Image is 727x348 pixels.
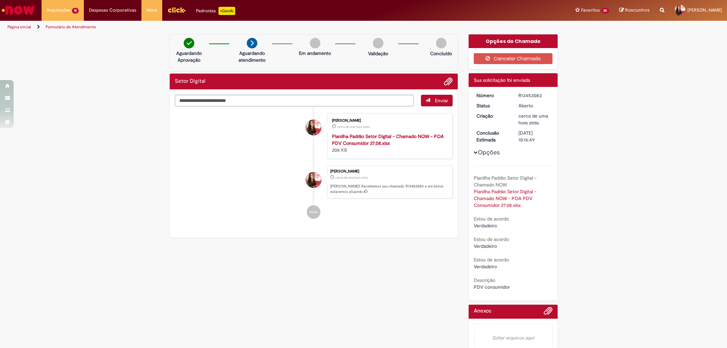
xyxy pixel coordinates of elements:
[474,243,497,249] span: Verdadeiro
[175,106,453,226] ul: Histórico de tíquete
[89,7,136,14] span: Despesas Corporativas
[444,77,453,86] button: Adicionar anexos
[581,7,600,14] span: Favoritos
[175,95,414,106] textarea: Digite sua mensagem aqui...
[518,130,550,143] div: [DATE] 10:16:49
[518,113,548,126] span: cerca de uma hora atrás
[368,50,388,57] p: Validação
[335,176,368,180] span: cerca de uma hora atrás
[625,7,650,13] span: Rascunhos
[471,130,513,143] dt: Conclusão Estimada
[330,184,449,194] p: [PERSON_NAME]! Recebemos seu chamado R13453083 e em breve estaremos atuando.
[518,92,550,99] div: R13453083
[474,263,497,270] span: Verdadeiro
[332,133,444,146] a: Planilha Padrão Setor Digital - Chamado NOW - POA PDV Consumidor 27.08.xlsx
[474,188,538,208] a: Download de Planilha Padrão Setor Digital - Chamado NOW - POA PDV Consumidor 27.08.xlsx
[435,97,448,104] span: Enviar
[474,77,530,83] span: Sua solicitação foi enviada
[5,21,480,33] ul: Trilhas de página
[330,169,449,173] div: [PERSON_NAME]
[474,53,552,64] button: Cancelar Chamado
[247,38,257,48] img: arrow-next.png
[175,78,206,85] h2: Setor Digital Histórico de tíquete
[335,176,368,180] time: 27/08/2025 15:16:46
[518,113,548,126] time: 27/08/2025 15:16:46
[337,125,370,129] time: 27/08/2025 15:16:33
[72,8,79,14] span: 15
[167,5,186,15] img: click_logo_yellow_360x200.png
[332,133,445,153] div: 208 KB
[544,306,552,319] button: Adicionar anexos
[332,119,445,123] div: [PERSON_NAME]
[421,95,453,106] button: Enviar
[172,50,206,63] p: Aguardando Aprovação
[306,172,321,188] div: Tassiana Fiorese Nunes
[436,38,446,48] img: img-circle-grey.png
[310,38,320,48] img: img-circle-grey.png
[147,7,157,14] span: More
[47,7,71,14] span: Requisições
[474,277,495,283] b: Descrição
[46,24,96,30] a: Formulário de Atendimento
[373,38,383,48] img: img-circle-grey.png
[299,50,331,57] p: Em andamento
[474,216,509,222] b: Estou de acordo
[175,166,453,198] li: Tassiana Fiorese Nunes
[306,120,321,135] div: Tassiana Fiorese Nunes
[474,257,509,263] b: Estou de acordo
[474,308,491,314] h2: Anexos
[218,7,235,15] p: +GenAi
[518,102,550,109] div: Aberto
[474,223,497,229] span: Verdadeiro
[474,284,510,290] span: PDV consumidor
[619,7,650,14] a: Rascunhos
[687,7,722,13] span: [PERSON_NAME]
[236,50,269,63] p: Aguardando atendimento
[474,236,509,242] b: Estou de acordo
[184,38,194,48] img: check-circle-green.png
[1,3,36,17] img: ServiceNow
[337,125,370,129] span: cerca de uma hora atrás
[474,175,536,188] b: Planilha Padrão Setor Digital - Chamado NOW
[430,50,452,57] p: Concluído
[196,7,235,15] div: Padroniza
[471,102,513,109] dt: Status
[469,34,558,48] div: Opções do Chamado
[601,8,609,14] span: 20
[471,112,513,119] dt: Criação
[471,92,513,99] dt: Número
[7,24,31,30] a: Página inicial
[518,112,550,126] div: 27/08/2025 15:16:46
